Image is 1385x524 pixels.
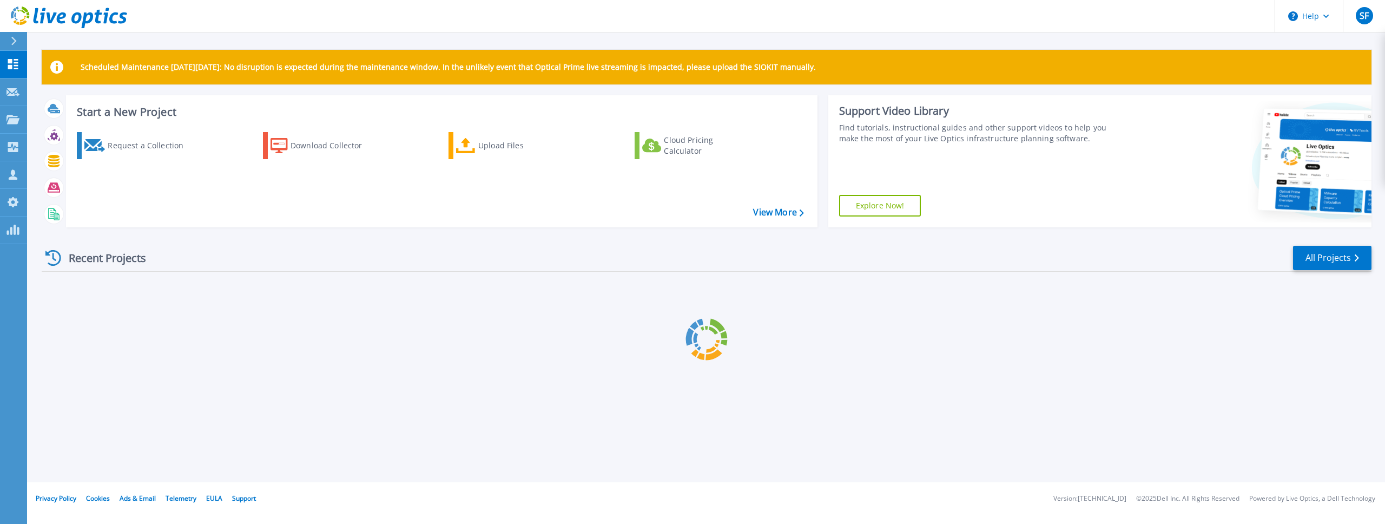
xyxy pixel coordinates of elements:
[232,494,256,503] a: Support
[1249,495,1375,502] li: Powered by Live Optics, a Dell Technology
[839,195,921,217] a: Explore Now!
[42,245,161,271] div: Recent Projects
[77,106,803,118] h3: Start a New Project
[839,122,1120,144] div: Find tutorials, instructional guides and other support videos to help you make the most of your L...
[166,494,196,503] a: Telemetry
[206,494,222,503] a: EULA
[664,135,750,156] div: Cloud Pricing Calculator
[449,132,569,159] a: Upload Files
[1136,495,1239,502] li: © 2025 Dell Inc. All Rights Reserved
[291,135,377,156] div: Download Collector
[108,135,194,156] div: Request a Collection
[36,494,76,503] a: Privacy Policy
[839,104,1120,118] div: Support Video Library
[120,494,156,503] a: Ads & Email
[1053,495,1126,502] li: Version: [TECHNICAL_ID]
[77,132,197,159] a: Request a Collection
[635,132,755,159] a: Cloud Pricing Calculator
[1293,246,1371,270] a: All Projects
[478,135,565,156] div: Upload Files
[263,132,384,159] a: Download Collector
[1360,11,1369,20] span: SF
[81,63,816,71] p: Scheduled Maintenance [DATE][DATE]: No disruption is expected during the maintenance window. In t...
[86,494,110,503] a: Cookies
[753,207,803,218] a: View More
